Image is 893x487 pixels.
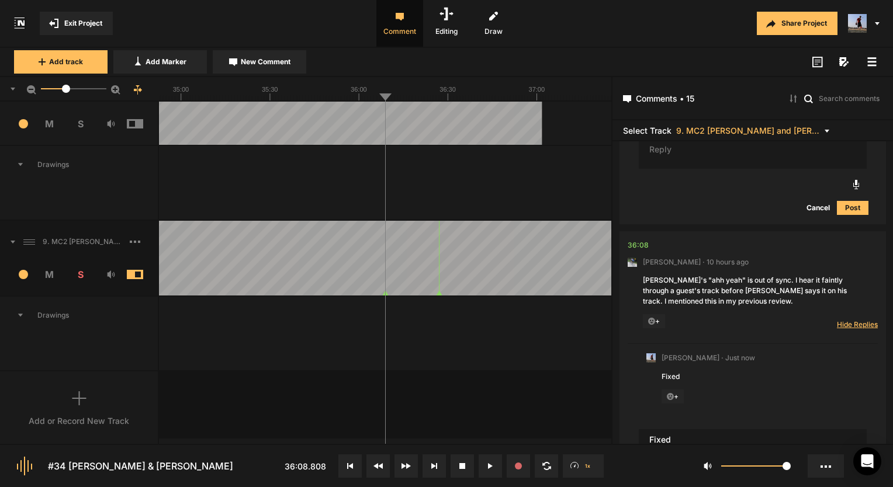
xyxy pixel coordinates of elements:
div: Open Intercom Messenger [853,447,881,475]
button: Exit Project [40,12,113,35]
span: [PERSON_NAME] · 10 hours ago [643,257,749,267]
text: 36:00 [351,86,367,93]
textarea: To enrich screen reader interactions, please activate Accessibility in Grammarly extension settings [639,139,867,169]
div: Add or Record New Track [29,415,129,427]
span: S [65,267,96,281]
div: #34 [PERSON_NAME] & [PERSON_NAME] [48,459,233,473]
text: 36:30 [439,86,456,93]
span: Add track [49,57,83,67]
span: Add Marker [146,57,186,67]
div: 36:08.808 [628,239,649,251]
button: Add Marker [113,50,207,74]
button: New Comment [213,50,306,74]
span: New Comment [241,57,290,67]
text: 37:00 [529,86,545,93]
span: S [65,117,96,131]
span: 36:08.808 [285,461,326,471]
div: Fixed [662,371,863,382]
div: [PERSON_NAME]'s "ahh yeah" is out of sync. I hear it faintly through a guest's track before [PERS... [643,275,863,307]
button: Post [837,201,868,215]
span: M [34,117,65,131]
img: ACg8ocJ5zrP0c3SJl5dKscm-Goe6koz8A9fWD7dpguHuX8DX5VIxymM=s96-c [848,14,867,33]
span: 9. MC2 [PERSON_NAME] and [PERSON_NAME] Hard Lock [38,236,130,247]
img: ACg8ocJ5zrP0c3SJl5dKscm-Goe6koz8A9fWD7dpguHuX8DX5VIxymM=s96-c [646,353,656,363]
text: 35:00 [173,86,189,93]
span: Exit Project [64,18,102,29]
input: Search comments [818,92,882,104]
span: M [34,267,65,281]
button: Add track [14,50,108,74]
button: Cancel [799,201,837,215]
img: ACg8ocLxXzHjWyafR7sVkIfmxRufCxqaSAR27SDjuE-ggbMy1qqdgD8=s96-c [628,258,637,267]
span: Hide Replies [837,319,878,329]
span: + [643,314,665,328]
textarea: To enrich screen reader interactions, please activate Accessibility in Grammarly extension settings [639,429,867,460]
header: Select Track [612,120,893,141]
span: + [662,389,684,403]
span: 9. MC2 [PERSON_NAME] and [PERSON_NAME] Hard Lock [676,126,822,135]
span: [PERSON_NAME] · Just now [662,353,755,363]
button: Share Project [757,12,837,35]
button: 1x [563,454,604,478]
text: 35:30 [262,86,278,93]
header: Comments • 15 [612,77,893,120]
